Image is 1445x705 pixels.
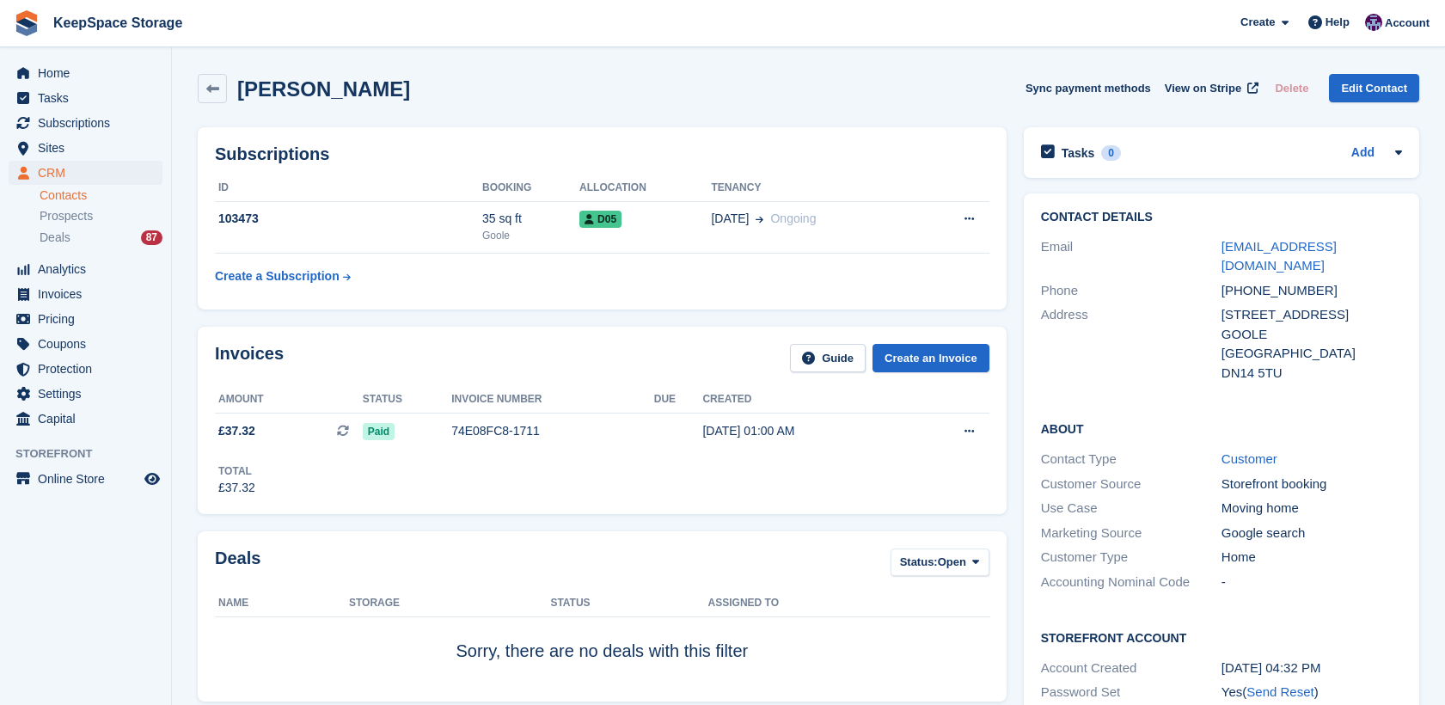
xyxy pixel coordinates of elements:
div: [PHONE_NUMBER] [1222,281,1402,301]
a: menu [9,282,162,306]
a: [EMAIL_ADDRESS][DOMAIN_NAME] [1222,239,1337,273]
a: Add [1351,144,1375,163]
div: 103473 [215,210,482,228]
th: Name [215,590,349,617]
a: KeepSpace Storage [46,9,189,37]
a: Preview store [142,469,162,489]
div: Marketing Source [1041,524,1222,543]
span: Tasks [38,86,141,110]
div: Address [1041,305,1222,383]
span: Help [1326,14,1350,31]
th: Invoice number [451,386,654,414]
a: menu [9,86,162,110]
span: Ongoing [770,211,816,225]
a: menu [9,257,162,281]
div: Password Set [1041,683,1222,702]
a: menu [9,382,162,406]
th: Status [550,590,707,617]
h2: Tasks [1062,145,1095,161]
div: [DATE] 01:00 AM [702,422,909,440]
div: Storefront booking [1222,475,1402,494]
a: menu [9,467,162,491]
a: menu [9,357,162,381]
span: Open [938,554,966,571]
a: Contacts [40,187,162,204]
a: menu [9,136,162,160]
div: Moving home [1222,499,1402,518]
div: Email [1041,237,1222,276]
span: Online Store [38,467,141,491]
a: Guide [790,344,866,372]
th: Storage [349,590,550,617]
div: Home [1222,548,1402,567]
h2: Contact Details [1041,211,1402,224]
h2: Invoices [215,344,284,372]
div: Use Case [1041,499,1222,518]
div: 87 [141,230,162,245]
a: Prospects [40,207,162,225]
div: Goole [482,228,579,243]
div: Create a Subscription [215,267,340,285]
th: Due [654,386,703,414]
span: Status: [900,554,938,571]
span: Invoices [38,282,141,306]
th: Booking [482,175,579,202]
div: £37.32 [218,479,255,497]
span: ( ) [1242,684,1318,699]
span: Sorry, there are no deals with this filter [456,641,748,660]
span: £37.32 [218,422,255,440]
a: Edit Contact [1329,74,1419,102]
span: Capital [38,407,141,431]
img: Charlotte Jobling [1365,14,1382,31]
div: Accounting Nominal Code [1041,573,1222,592]
h2: Storefront Account [1041,628,1402,646]
th: ID [215,175,482,202]
span: Storefront [15,445,171,463]
a: Deals 87 [40,229,162,247]
img: stora-icon-8386f47178a22dfd0bd8f6a31ec36ba5ce8667c1dd55bd0f319d3a0aa187defe.svg [14,10,40,36]
a: menu [9,61,162,85]
span: Settings [38,382,141,406]
span: Protection [38,357,141,381]
span: Deals [40,230,70,246]
span: Analytics [38,257,141,281]
span: CRM [38,161,141,185]
div: Account Created [1041,659,1222,678]
h2: Subscriptions [215,144,989,164]
span: View on Stripe [1165,80,1241,97]
span: Sites [38,136,141,160]
span: Subscriptions [38,111,141,135]
div: Customer Source [1041,475,1222,494]
a: menu [9,407,162,431]
div: Contact Type [1041,450,1222,469]
th: Allocation [579,175,711,202]
button: Sync payment methods [1026,74,1151,102]
span: D05 [579,211,621,228]
span: Paid [363,423,395,440]
a: Send Reset [1246,684,1313,699]
h2: Deals [215,549,260,580]
div: [DATE] 04:32 PM [1222,659,1402,678]
div: 35 sq ft [482,210,579,228]
div: Phone [1041,281,1222,301]
a: menu [9,161,162,185]
div: GOOLE [1222,325,1402,345]
th: Assigned to [708,590,989,617]
th: Amount [215,386,363,414]
a: Create an Invoice [873,344,989,372]
span: Account [1385,15,1430,32]
a: menu [9,111,162,135]
span: Home [38,61,141,85]
a: View on Stripe [1158,74,1262,102]
a: Create a Subscription [215,261,351,292]
button: Status: Open [891,549,989,577]
div: 74E08FC8-1711 [451,422,654,440]
div: Google search [1222,524,1402,543]
button: Delete [1268,74,1315,102]
div: DN14 5TU [1222,364,1402,383]
div: 0 [1101,145,1121,161]
div: [STREET_ADDRESS] [1222,305,1402,325]
span: Pricing [38,307,141,331]
div: Yes [1222,683,1402,702]
div: [GEOGRAPHIC_DATA] [1222,344,1402,364]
